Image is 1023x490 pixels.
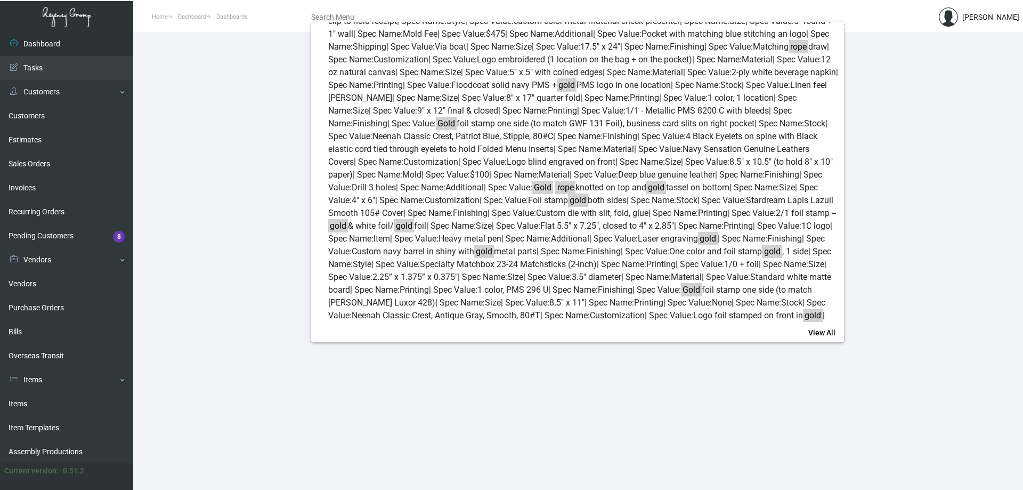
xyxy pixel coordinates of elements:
mark: gold [803,309,823,322]
span: Size [808,259,824,269]
span: Material [603,144,634,154]
span: Logo foil stamped on front in [693,309,823,322]
span: Matching draw [753,40,827,53]
span: Item [374,234,390,244]
span: Flat 5.5" x 7.25", closed to 4" x 2.85" [540,221,674,231]
span: 1/1 - Metallic PMS 8200 C with bleeds [626,106,769,116]
span: Size [442,93,458,103]
mark: gold [698,232,718,245]
span: $475 [486,29,505,39]
span: Customization [374,54,428,65]
span: Foil stamp both sides [528,194,627,207]
span: Stock [804,118,825,128]
span: Stock [781,298,802,308]
span: foil stamp one side (to match GWF 131 Foil), business card slits on right pocket [436,117,754,130]
span: Printing [400,285,429,295]
span: Material [671,272,702,282]
span: Material [742,54,773,65]
span: $100 [470,170,489,180]
span: Logo blind engraved on front [507,157,615,167]
span: Laser engraving [638,232,718,245]
span: Printing [374,80,403,90]
mark: gold [646,181,666,194]
span: Customization [403,157,458,167]
span: Stock [720,80,742,90]
div: 0.51.2 [63,465,84,477]
span: Logo embroidered (1 location on the bag + on the pocket) [477,54,692,65]
span: 1 color, PMS 296 U [477,285,548,295]
span: Printing [548,106,577,116]
span: Printing [630,93,659,103]
div: Current version: [4,465,59,477]
mark: gold [557,78,577,92]
span: 2/1 foil stamp -- & white foil/ foil [328,208,836,232]
span: Finishing [353,118,387,128]
span: Additional [555,29,593,39]
span: Pocket with matching blue stitching an logo [642,29,806,39]
span: View All [808,328,835,337]
span: Style [353,259,371,269]
span: 3.5" diameter [572,272,621,282]
span: Size [476,221,492,231]
span: Printing [646,259,676,269]
span: Mold [402,170,421,180]
span: Size [353,106,369,116]
span: Printing [634,298,663,308]
span: 17.5" x 24" [580,42,620,52]
span: Customization [590,310,645,320]
mark: Gold [681,283,702,296]
span: Neenah Classic Crest, Antique Gray, Smooth, 80#T [352,310,540,320]
span: 2-ply white beverage napkin [732,67,836,77]
span: 5" x 5" with coined edges [509,67,603,77]
span: Finishing [453,208,488,218]
span: 8" x 17" quarter fold [506,93,580,103]
span: Size [516,42,532,52]
span: Shipping [353,42,386,52]
mark: gold [568,194,588,207]
mark: gold [474,245,494,258]
mark: gold [762,245,782,258]
mark: gold [328,219,348,232]
mark: Gold [532,181,553,194]
span: Size [485,298,501,308]
span: Printing [698,208,727,218]
span: Stock [676,195,697,205]
span: Finishing [767,234,802,244]
span: Finishing [598,285,632,295]
span: 9" x 12" final & closed [417,106,498,116]
span: One color and foil stamp , 1 side [669,245,808,258]
span: Size [779,182,795,192]
span: Size [665,157,681,167]
span: Deep blue genuine leather [618,170,715,180]
span: Finishing [765,170,799,180]
span: Additional [551,234,589,244]
span: Material [539,170,570,180]
span: Customization [425,195,480,205]
span: Drill 3 holes [352,182,396,192]
span: None [712,298,732,308]
span: 1C logo [801,221,830,231]
span: Specialty Matchbox 23-24 Matchsticks (2-inch) [420,259,597,269]
span: Via boat [435,42,466,52]
span: 1/0 + foil [724,259,759,269]
span: 2.25” x 1.375” x 0.375" [372,272,458,282]
mark: Gold [436,117,457,130]
span: Floodcoat solid navy PMS + PMS logo in one location [451,78,671,92]
span: Size [507,272,523,282]
span: Finishing [603,131,637,141]
span: Additional [445,182,484,192]
mark: rope [555,181,575,194]
span: Finishing [670,42,704,52]
span: Neenah Classic Crest, Patriot Blue, Stipple, 80#C [372,131,553,141]
span: Custom die with slit, fold, glue [536,208,648,218]
mark: gold [394,219,413,232]
span: 1 color, 1 location [708,93,774,103]
span: Mold Fee [403,29,437,39]
span: knotted on top and tassel on bottom [532,181,729,194]
span: 4" x 6" [352,195,375,205]
span: Finishing [586,246,621,256]
span: Heavy metal pen [439,234,501,244]
span: 8.5" x 11" [549,298,584,308]
span: Size [445,67,461,77]
span: Printing [724,221,753,231]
